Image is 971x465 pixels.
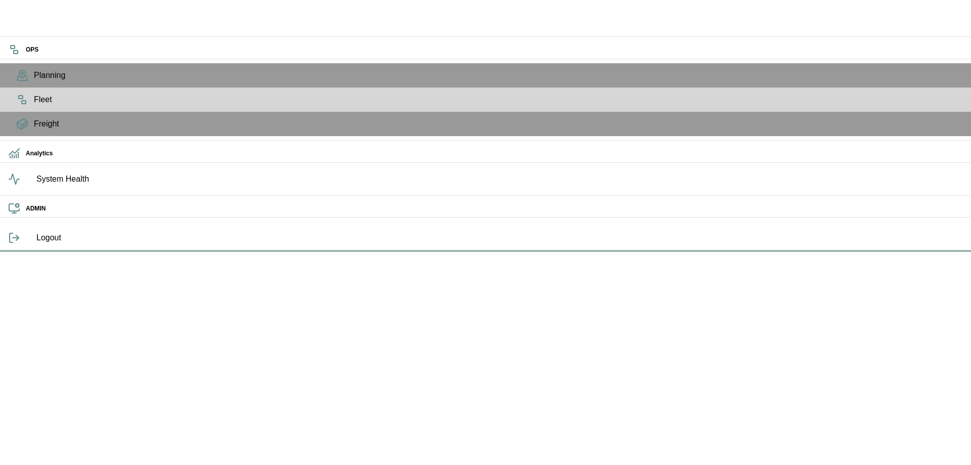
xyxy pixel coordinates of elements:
[34,118,963,130] span: Freight
[34,94,963,106] span: Fleet
[36,232,963,244] span: Logout
[26,45,963,55] h6: OPS
[26,204,963,214] h6: ADMIN
[36,173,963,185] span: System Health
[26,149,963,158] h6: Analytics
[34,69,963,81] span: Planning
